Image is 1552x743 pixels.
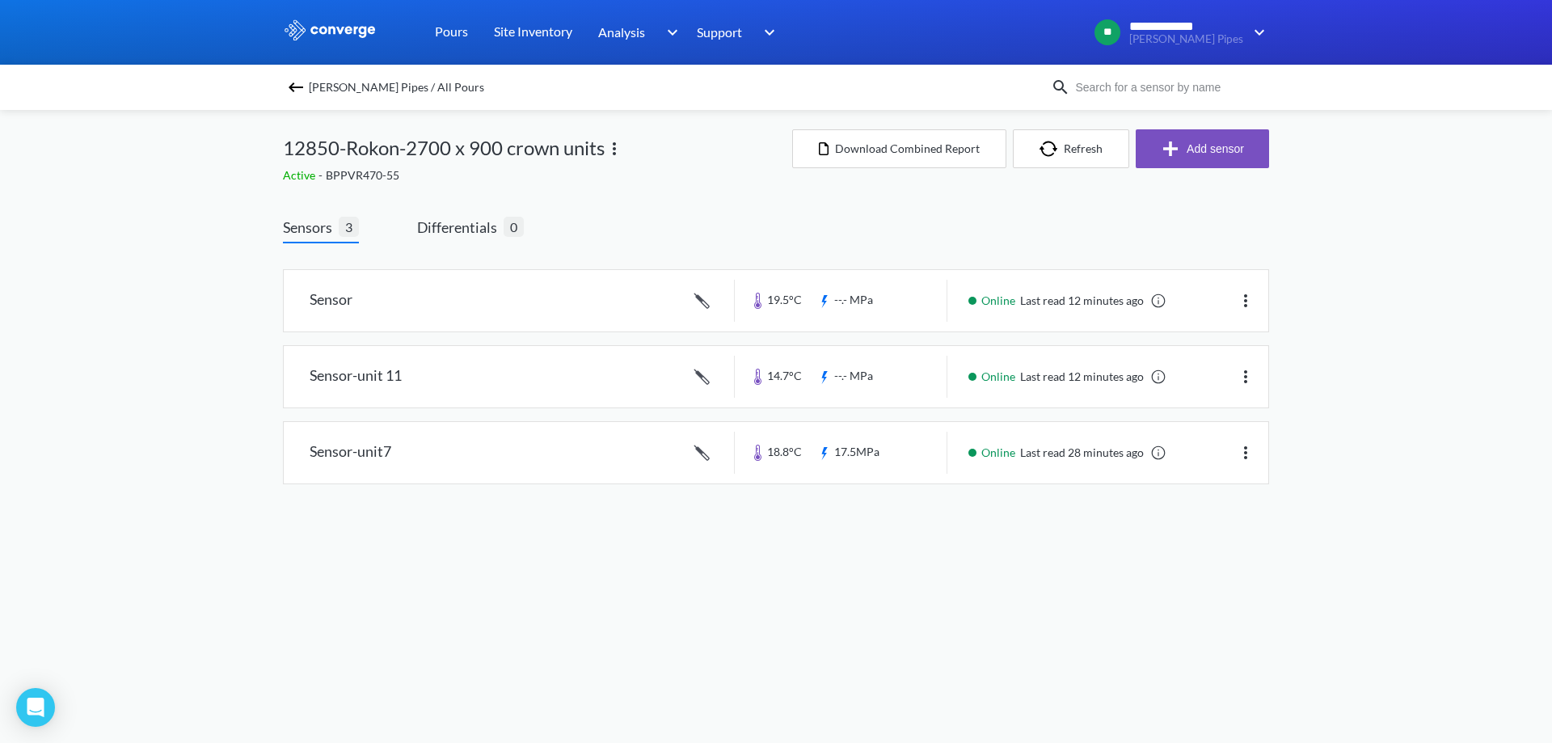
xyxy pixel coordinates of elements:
img: more.svg [605,139,624,158]
span: - [318,168,326,182]
img: downArrow.svg [656,23,682,42]
span: [PERSON_NAME] Pipes [1129,33,1243,45]
button: Add sensor [1136,129,1269,168]
span: Analysis [598,22,645,42]
img: more.svg [1236,367,1255,386]
img: icon-search.svg [1051,78,1070,97]
span: Differentials [417,216,504,239]
img: backspace.svg [286,78,306,97]
div: BPPVR470-55 [283,167,792,184]
div: Open Intercom Messenger [16,688,55,727]
input: Search for a sensor by name [1070,78,1266,96]
img: icon-file.svg [819,142,829,155]
span: 3 [339,217,359,237]
img: more.svg [1236,291,1255,310]
img: icon-plus.svg [1161,139,1187,158]
button: Download Combined Report [792,129,1006,168]
span: Active [283,168,318,182]
span: 0 [504,217,524,237]
img: logo_ewhite.svg [283,19,377,40]
img: more.svg [1236,443,1255,462]
button: Refresh [1013,129,1129,168]
span: Sensors [283,216,339,239]
span: [PERSON_NAME] Pipes / All Pours [309,76,484,99]
img: downArrow.svg [753,23,779,42]
img: icon-refresh.svg [1040,141,1064,157]
img: downArrow.svg [1243,23,1269,42]
span: 12850-Rokon-2700 x 900 crown units [283,133,605,163]
span: Support [697,22,742,42]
